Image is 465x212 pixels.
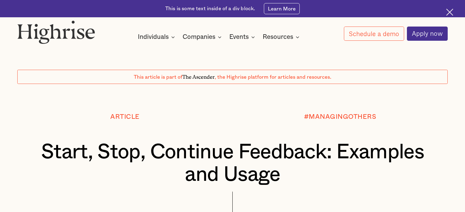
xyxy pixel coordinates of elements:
a: Apply now [407,27,448,41]
div: Individuals [138,33,177,41]
span: The Ascender [182,73,215,79]
div: Events [229,33,249,41]
span: , the Highrise platform for articles and resources. [215,75,331,80]
h1: Start, Stop, Continue Feedback: Examples and Usage [35,141,429,186]
span: This article is part of [134,75,182,80]
div: Companies [183,33,223,41]
div: Companies [183,33,215,41]
div: Resources [263,33,293,41]
div: Article [110,113,140,120]
a: Learn More [264,3,300,14]
img: Cross icon [446,9,453,16]
div: #MANAGINGOTHERS [304,113,376,120]
div: Resources [263,33,301,41]
img: Highrise logo [17,20,95,44]
a: Schedule a demo [344,27,404,41]
div: Individuals [138,33,169,41]
div: This is some text inside of a div block. [165,5,255,12]
div: Events [229,33,257,41]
